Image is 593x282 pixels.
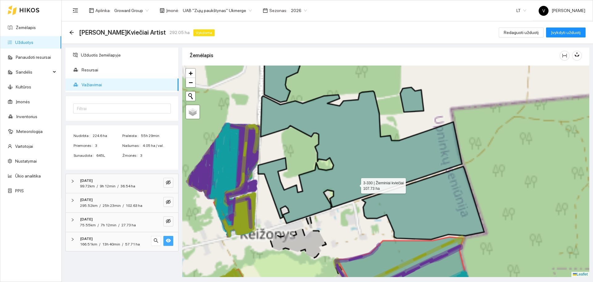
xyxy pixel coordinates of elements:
span: Našumas [122,143,143,149]
a: Inventorius [16,114,37,119]
span: V [542,6,545,16]
span: right [71,199,74,202]
span: Užduotis žemėlapyje [81,49,174,61]
span: 25h 23min [103,203,121,208]
strong: [DATE] [80,217,93,221]
span: 7h 12min [101,223,116,227]
span: 166.51km [80,242,97,246]
span: 295.52km [80,203,98,208]
span: 99.72km [80,184,95,188]
span: + [189,69,193,77]
span: eye [166,238,171,244]
span: / [118,223,120,227]
a: PPIS [15,188,24,193]
span: − [189,79,193,86]
span: Sezonas : [269,7,287,14]
button: eye-invisible [163,178,173,188]
span: 9h 12min [100,184,116,188]
div: Žemėlapis [190,47,560,64]
span: eye-invisible [166,219,171,224]
span: Sandėlis [16,66,51,78]
a: Nustatymai [15,159,37,164]
span: shop [160,8,165,13]
span: Žmonės [122,153,140,159]
div: [DATE]166.51km/13h 40min/57.71 hasearcheye [66,232,178,251]
span: calendar [263,8,268,13]
div: [DATE]75.55km/7h 12min/27.73 haeye-invisible [66,213,178,232]
button: column-width [560,51,570,61]
span: / [98,223,99,227]
span: / [117,184,119,188]
span: 4.05 ha / val. [143,143,170,149]
a: Užduotys [15,40,33,45]
button: Redaguoti užduotį [499,28,544,37]
a: Leaflet [573,272,588,276]
span: 3 [95,143,122,149]
span: Sėja Ž.Kviečiai Artist [79,28,166,37]
span: LT [516,6,526,15]
span: Vykdoma [193,29,215,36]
span: [PERSON_NAME] [539,8,585,13]
a: Layers [186,105,200,119]
span: search [154,238,158,244]
div: [DATE]99.72km/9h 12min/36.54 haeye-invisible [66,174,178,193]
strong: [DATE] [80,237,93,241]
strong: [DATE] [80,198,93,202]
button: Initiate a new search [186,92,195,101]
a: Zoom out [186,78,195,87]
button: Įvykdyti užduotį [546,28,586,37]
span: Groward Group [114,6,149,15]
span: Įmonė : [166,7,179,14]
span: / [122,242,123,246]
span: 102.63 ha [126,203,142,208]
span: right [71,179,74,183]
span: 3 [140,153,170,159]
span: Aplinka : [95,7,111,14]
a: Kultūros [16,84,31,89]
span: / [123,203,124,208]
span: 224.6 ha [93,133,122,139]
span: 13h 40min [102,242,120,246]
span: layout [89,8,94,13]
span: 36.54 ha [120,184,135,188]
button: eye [163,236,173,246]
span: Įvykdyti užduotį [551,29,581,36]
span: eye-invisible [166,199,171,205]
span: Nudirbta [74,133,93,139]
span: Praleista [122,133,141,139]
span: / [99,203,101,208]
span: Priemonės [74,143,95,149]
a: Zoom in [186,69,195,78]
span: 55h 29min [141,133,170,139]
a: Redaguoti užduotį [499,30,544,35]
span: arrow-left [69,30,74,35]
strong: [DATE] [80,178,93,183]
span: Važiavimai [82,79,174,91]
span: UAB "Zujų paukštynas" Ukmerge [183,6,252,15]
span: 645L [96,153,122,159]
span: / [97,184,98,188]
span: eye-invisible [166,180,171,186]
span: column-width [560,53,569,58]
span: / [99,242,100,246]
span: Redaguoti užduotį [504,29,539,36]
span: Sunaudota [74,153,96,159]
span: menu-fold [73,8,78,13]
a: Žemėlapis [16,25,36,30]
button: eye-invisible [163,197,173,207]
span: 57.71 ha [125,242,140,246]
a: Meteorologija [16,129,43,134]
span: Resursai [82,64,174,76]
span: 292.05 ha [170,29,190,36]
button: eye-invisible [163,216,173,226]
a: Panaudoti resursai [16,55,51,60]
a: Įmonės [16,99,30,104]
span: 75.55km [80,223,96,227]
span: right [71,218,74,222]
a: Ūkio analitika [15,173,41,178]
div: [DATE]295.52km/25h 23min/102.63 haeye-invisible [66,193,178,212]
span: right [71,237,74,241]
span: 2026 [291,6,307,15]
button: menu-fold [69,4,82,17]
div: Atgal [69,30,74,35]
